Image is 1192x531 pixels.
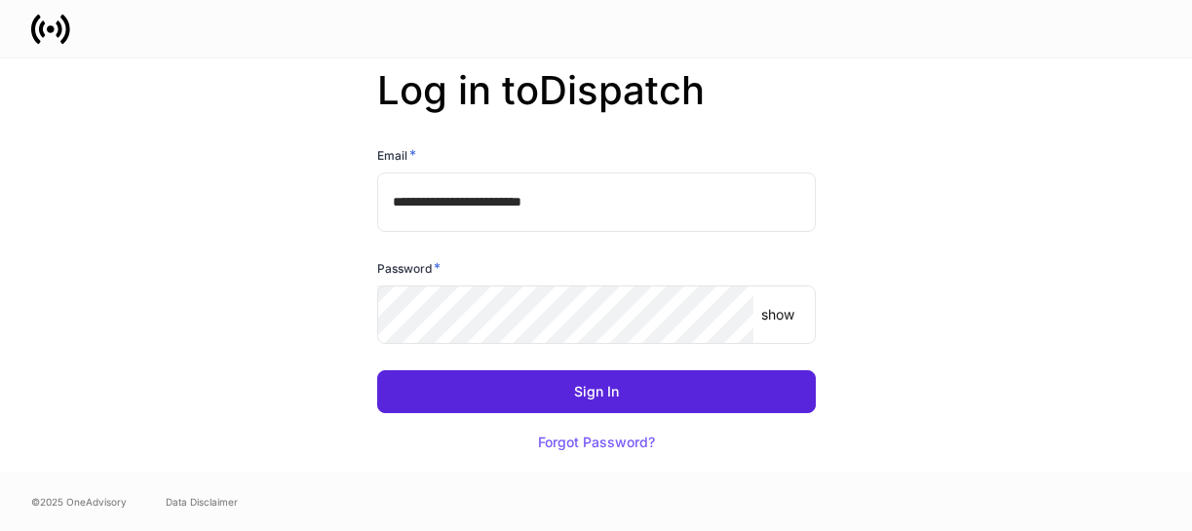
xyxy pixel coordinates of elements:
[166,494,238,510] a: Data Disclaimer
[31,494,127,510] span: © 2025 OneAdvisory
[514,421,679,464] button: Forgot Password?
[761,305,794,324] p: show
[377,67,816,145] h2: Log in to Dispatch
[377,258,441,278] h6: Password
[574,385,619,398] div: Sign In
[377,145,416,165] h6: Email
[377,370,816,413] button: Sign In
[538,436,655,449] div: Forgot Password?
